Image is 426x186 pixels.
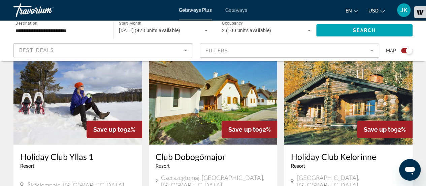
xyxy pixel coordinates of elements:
span: Search [353,28,376,33]
span: Best Deals [19,48,54,53]
mat-select: Sort by [19,46,187,54]
span: Save up to [93,126,124,133]
a: Holiday Club Kelorinne [291,152,406,162]
div: 92% [357,121,413,138]
span: Occupancy [222,21,243,26]
span: Map [386,46,396,55]
span: Destination [15,21,37,25]
button: Change language [346,6,358,16]
iframe: Button to launch messaging window [399,159,421,181]
button: User Menu [395,3,413,17]
span: Resort [156,163,170,169]
a: Getaways [225,7,247,13]
span: Save up to [228,126,259,133]
span: [DATE] (423 units available) [119,28,180,33]
img: 3498E01X.jpg [284,37,413,145]
span: Start Month [119,21,141,26]
span: Save up to [364,126,394,133]
span: en [346,8,352,14]
span: Resort [291,163,305,169]
button: Change currency [368,6,385,16]
div: 92% [87,121,142,138]
span: USD [368,8,379,14]
img: 4193E01X.jpg [149,37,277,145]
button: Search [316,24,413,36]
a: Club Dobogómajor [156,152,271,162]
span: JK [400,7,407,14]
img: 2418O01X.jpg [13,37,142,145]
div: 92% [222,121,277,138]
a: Holiday Club Yllas 1 [20,152,135,162]
span: Resort [20,163,34,169]
a: Travorium [13,1,81,19]
span: 2 (100 units available) [222,28,271,33]
button: Filter [200,43,379,58]
a: Getaways Plus [179,7,212,13]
